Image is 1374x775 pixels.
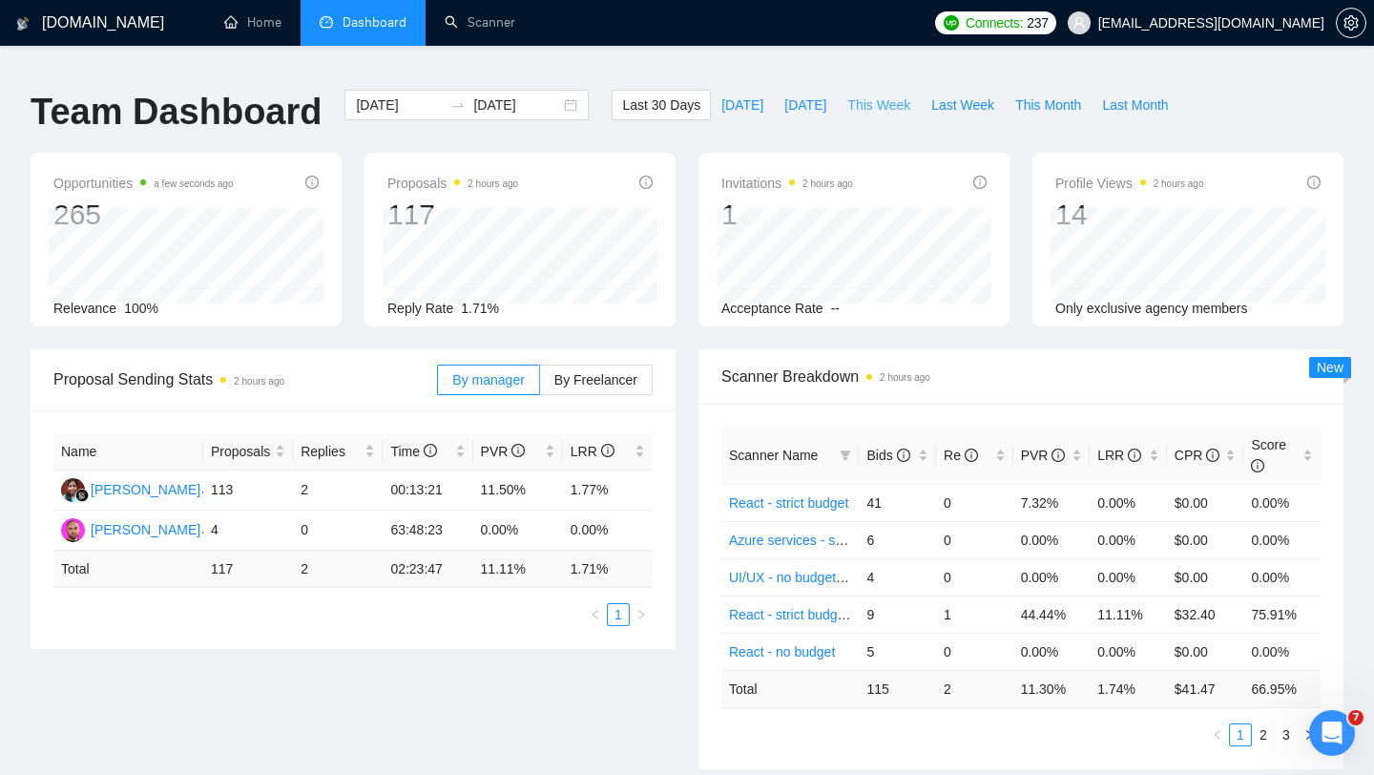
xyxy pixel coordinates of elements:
[840,450,851,461] span: filter
[802,178,853,189] time: 2 hours ago
[320,15,333,29] span: dashboard
[936,596,1013,633] td: 1
[721,94,763,115] span: [DATE]
[154,178,233,189] time: a few seconds ago
[383,511,472,551] td: 63:48:23
[1015,94,1081,115] span: This Month
[424,444,437,457] span: info-circle
[936,633,1013,670] td: 0
[1251,437,1286,473] span: Score
[1092,90,1178,120] button: Last Month
[203,551,293,588] td: 117
[1243,558,1321,596] td: 0.00%
[1243,670,1321,707] td: 66.95 %
[75,489,89,502] img: gigradar-bm.png
[473,471,563,511] td: 11.50%
[1090,484,1167,521] td: 0.00%
[293,511,383,551] td: 0
[383,551,472,588] td: 02:23:47
[639,176,653,189] span: info-circle
[866,448,909,463] span: Bids
[721,301,823,316] span: Acceptance Rate
[563,471,653,511] td: 1.77%
[1229,723,1252,746] li: 1
[729,644,835,660] a: React - no budget
[293,551,383,588] td: 2
[590,609,601,620] span: left
[124,301,158,316] span: 100%
[931,94,994,115] span: Last Week
[784,94,826,115] span: [DATE]
[721,365,1321,388] span: Scanner Breakdown
[635,609,647,620] span: right
[211,441,271,462] span: Proposals
[1167,633,1244,670] td: $0.00
[608,604,629,625] a: 1
[1154,178,1204,189] time: 2 hours ago
[390,444,436,459] span: Time
[859,596,936,633] td: 9
[859,521,936,558] td: 6
[1243,633,1321,670] td: 0.00%
[1005,90,1092,120] button: This Month
[966,12,1023,33] span: Connects:
[607,603,630,626] li: 1
[1167,484,1244,521] td: $0.00
[729,570,941,585] a: UI/UX - no budget (upd cover letter)
[965,449,978,462] span: info-circle
[293,433,383,471] th: Replies
[897,449,910,462] span: info-circle
[203,511,293,551] td: 4
[1167,670,1244,707] td: $ 41.47
[847,94,910,115] span: This Week
[1307,176,1321,189] span: info-circle
[859,558,936,596] td: 4
[383,471,472,511] td: 00:13:21
[622,94,700,115] span: Last 30 Days
[203,471,293,511] td: 113
[584,603,607,626] button: left
[452,372,524,387] span: By manager
[1206,723,1229,746] button: left
[1348,710,1364,725] span: 7
[1243,596,1321,633] td: 75.91%
[921,90,1005,120] button: Last Week
[53,551,203,588] td: Total
[1252,723,1275,746] li: 2
[1167,596,1244,633] td: $32.40
[584,603,607,626] li: Previous Page
[1253,724,1274,745] a: 2
[1175,448,1219,463] span: CPR
[1090,670,1167,707] td: 1.74 %
[563,511,653,551] td: 0.00%
[601,444,614,457] span: info-circle
[387,172,518,195] span: Proposals
[356,94,443,115] input: Start date
[612,90,711,120] button: Last 30 Days
[774,90,837,120] button: [DATE]
[944,15,959,31] img: upwork-logo.png
[973,176,987,189] span: info-circle
[1013,633,1091,670] td: 0.00%
[1097,448,1141,463] span: LRR
[1055,301,1248,316] span: Only exclusive agency members
[305,176,319,189] span: info-circle
[563,551,653,588] td: 1.71 %
[1090,558,1167,596] td: 0.00%
[1013,484,1091,521] td: 7.32%
[1090,596,1167,633] td: 11.11%
[468,178,518,189] time: 2 hours ago
[445,14,515,31] a: searchScanner
[1298,723,1321,746] button: right
[630,603,653,626] button: right
[859,484,936,521] td: 41
[831,301,840,316] span: --
[729,607,1060,622] a: React - strict budget (Roman Account) (upd cover letter)
[711,90,774,120] button: [DATE]
[1013,558,1091,596] td: 0.00%
[944,448,978,463] span: Re
[61,481,200,496] a: YP[PERSON_NAME]
[234,376,284,387] time: 2 hours ago
[936,484,1013,521] td: 0
[1167,558,1244,596] td: $0.00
